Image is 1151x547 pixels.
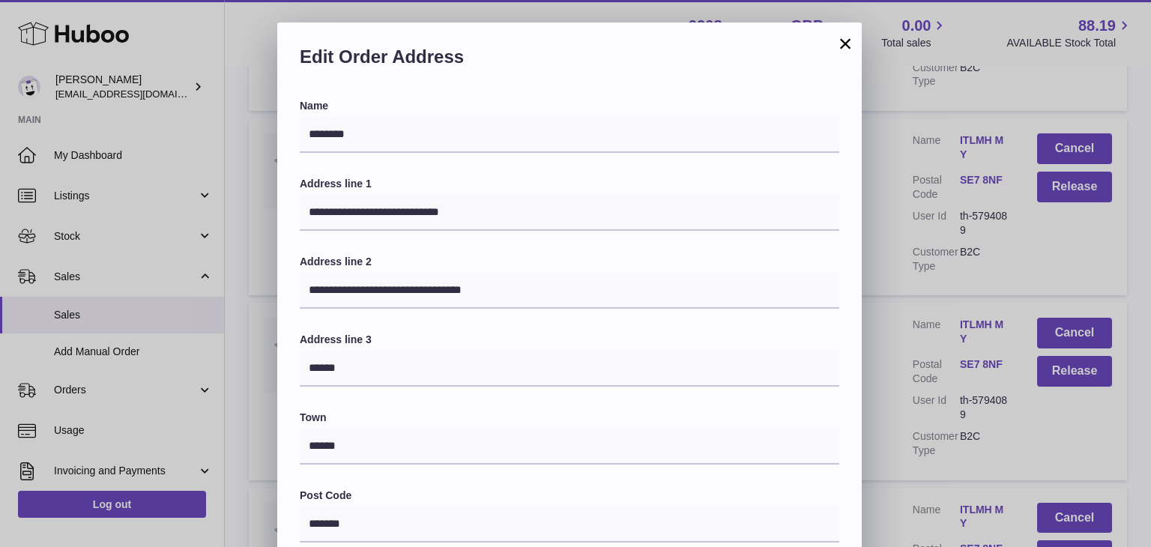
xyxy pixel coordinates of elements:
label: Address line 2 [300,255,839,269]
label: Name [300,99,839,113]
button: × [836,34,854,52]
label: Post Code [300,489,839,503]
label: Town [300,411,839,425]
h2: Edit Order Address [300,45,839,76]
label: Address line 3 [300,333,839,347]
label: Address line 1 [300,177,839,191]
